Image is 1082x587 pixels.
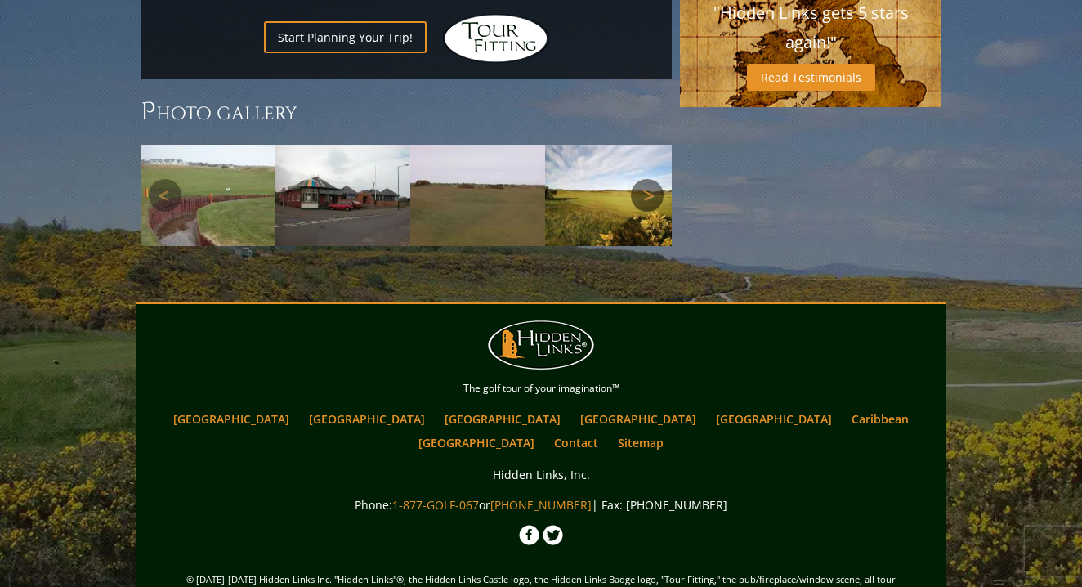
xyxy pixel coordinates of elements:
img: Hidden Links [443,14,549,63]
p: The golf tour of your imagination™ [141,379,941,397]
a: Start Planning Your Trip! [264,21,427,53]
a: Contact [546,431,606,455]
h3: Photo Gallery [141,96,672,128]
a: Previous [149,179,181,212]
a: [GEOGRAPHIC_DATA] [165,407,297,431]
a: [GEOGRAPHIC_DATA] [436,407,569,431]
a: Caribbean [843,407,917,431]
p: Hidden Links, Inc. [141,464,941,485]
a: Sitemap [610,431,672,455]
a: [PHONE_NUMBER] [490,497,592,513]
a: 1-877-GOLF-067 [392,497,479,513]
img: Twitter [543,525,563,545]
a: [GEOGRAPHIC_DATA] [708,407,840,431]
p: Phone: or | Fax: [PHONE_NUMBER] [141,495,941,515]
a: Read Testimonials [747,64,875,91]
a: [GEOGRAPHIC_DATA] [572,407,704,431]
img: Facebook [519,525,539,545]
a: [GEOGRAPHIC_DATA] [301,407,433,431]
a: Next [631,179,664,212]
a: [GEOGRAPHIC_DATA] [410,431,543,455]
